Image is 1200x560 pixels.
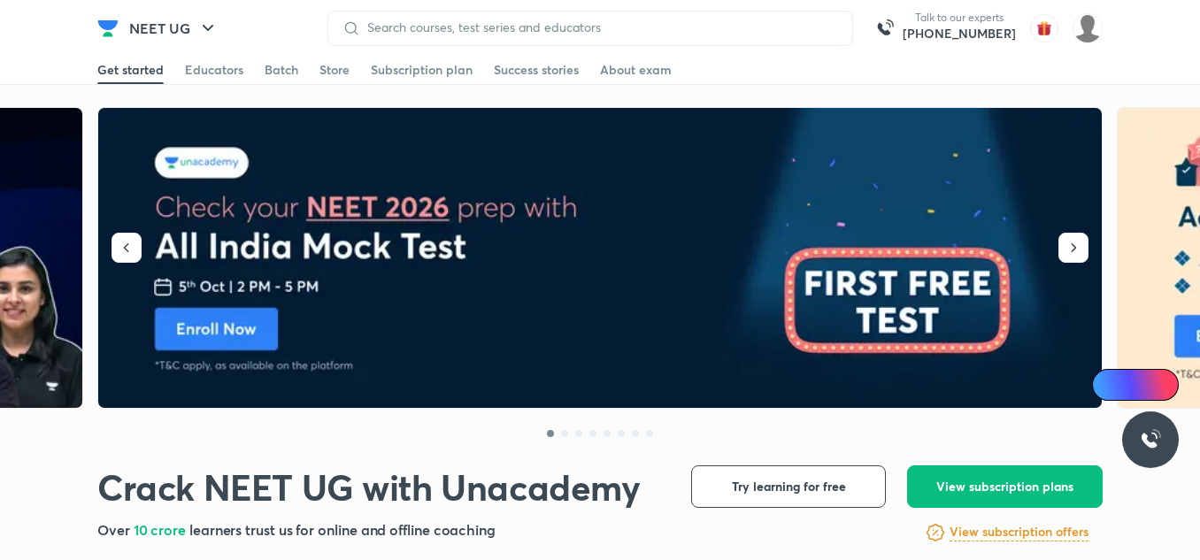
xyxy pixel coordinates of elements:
[134,520,189,539] span: 10 crore
[265,61,298,79] div: Batch
[185,61,243,79] div: Educators
[691,465,886,508] button: Try learning for free
[1103,378,1117,392] img: Icon
[1092,369,1179,401] a: Ai Doubts
[950,522,1088,543] a: View subscription offers
[97,465,641,509] h1: Crack NEET UG with Unacademy
[1121,378,1168,392] span: Ai Doubts
[494,56,579,84] a: Success stories
[97,18,119,39] img: Company Logo
[319,61,350,79] div: Store
[97,520,134,539] span: Over
[119,11,229,46] button: NEET UG
[903,11,1016,25] p: Talk to our experts
[907,465,1103,508] button: View subscription plans
[732,478,846,495] span: Try learning for free
[1030,14,1058,42] img: avatar
[950,523,1088,541] h6: View subscription offers
[97,56,164,84] a: Get started
[1073,13,1103,43] img: Mahi Singh
[600,61,672,79] div: About exam
[360,20,838,35] input: Search courses, test series and educators
[185,56,243,84] a: Educators
[371,56,473,84] a: Subscription plan
[494,61,579,79] div: Success stories
[903,25,1016,42] a: [PHONE_NUMBER]
[936,478,1073,495] span: View subscription plans
[189,520,496,539] span: learners trust us for online and offline coaching
[867,11,903,46] img: call-us
[97,61,164,79] div: Get started
[600,56,672,84] a: About exam
[1140,429,1161,450] img: ttu
[319,56,350,84] a: Store
[265,56,298,84] a: Batch
[371,61,473,79] div: Subscription plan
